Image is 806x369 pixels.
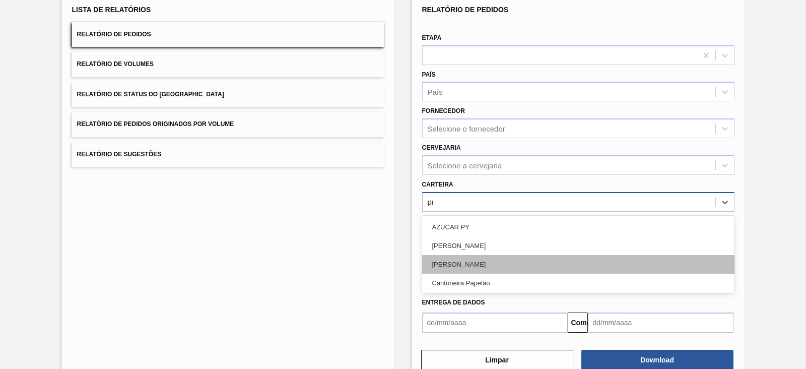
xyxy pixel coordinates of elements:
button: Relatório de Sugestões [72,142,384,167]
input: dd/mm/aaaa [588,313,733,333]
font: AZUCAR PY [432,223,469,231]
font: País [428,88,443,96]
font: Relatório de Sugestões [77,151,162,158]
button: Relatório de Status do [GEOGRAPHIC_DATA] [72,82,384,107]
font: Selecione o fornecedor [428,125,505,133]
font: Relatório de Pedidos [77,31,151,38]
font: Lista de Relatórios [72,6,151,14]
font: Etapa [422,34,442,41]
button: Relatório de Volumes [72,52,384,77]
font: Relatório de Status do [GEOGRAPHIC_DATA] [77,91,224,98]
font: Entrega de dados [422,299,485,306]
font: [PERSON_NAME] [432,261,486,268]
font: [PERSON_NAME] [432,242,486,250]
font: Cervejaria [422,144,461,151]
font: Selecione a cervejaria [428,161,502,169]
button: Relatório de Pedidos Originados por Volume [72,112,384,137]
font: Carteira [422,181,453,188]
font: Cantoneira Papelão [432,279,490,287]
button: Comeu [568,313,588,333]
font: Limpar [485,356,509,364]
font: Comeu [571,319,595,327]
button: Relatório de Pedidos [72,22,384,47]
font: Relatório de Volumes [77,61,154,68]
input: dd/mm/aaaa [422,313,568,333]
font: Download [640,356,674,364]
font: Relatório de Pedidos Originados por Volume [77,121,234,128]
font: Relatório de Pedidos [422,6,509,14]
font: País [422,71,436,78]
font: Fornecedor [422,107,465,114]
